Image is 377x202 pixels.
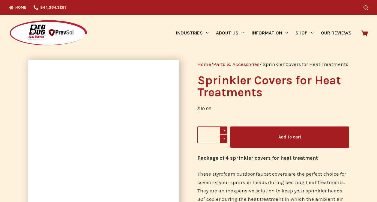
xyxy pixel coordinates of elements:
[197,126,227,143] input: Product quantity
[292,15,317,51] a: Shop
[197,60,349,68] nav: Breadcrumb
[197,105,211,111] bdi: 19.99
[197,155,318,161] strong: Package of 4 sprinkler covers for heat treatment
[172,15,212,51] a: Industries
[172,15,355,51] nav: Primary
[317,15,355,51] a: Our Reviews
[197,61,211,67] a: Home
[248,15,292,51] a: Information
[197,74,349,98] h1: Sprinkler Covers for Heat Treatments
[9,20,88,46] img: Prevsol/Bed Bug Heat Doctor
[213,61,259,67] a: Parts & Accessories
[230,126,349,148] button: Add to cart
[364,5,368,10] button: Search
[197,105,200,111] span: $
[212,15,248,51] a: About Us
